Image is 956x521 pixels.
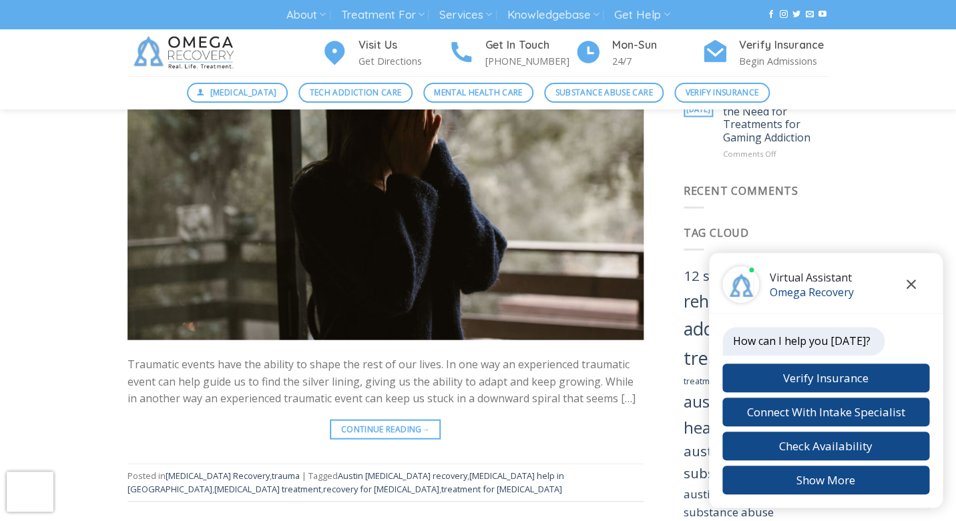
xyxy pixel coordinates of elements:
a: Treatment For [340,3,424,27]
a: recovery for [MEDICAL_DATA] [323,482,439,494]
a: Austin [MEDICAL_DATA] recovery [338,469,467,481]
a: anxiety treatment austin (4 items) [684,356,799,386]
a: Follow on Facebook [767,10,775,19]
a: austin texas substance abuse (16 items) [684,441,803,482]
h4: Visit Us [358,37,448,54]
span: Mental Health Care [434,86,522,99]
span: Substance Abuse Care [555,86,652,99]
a: addiction treatment (40 items) [684,316,769,369]
a: Substance Abuse Care [544,83,664,103]
img: Omega Recovery [128,29,244,76]
iframe: reCAPTCHA [7,472,53,512]
p: Get Directions [358,53,448,69]
a: About [286,3,326,27]
span: [MEDICAL_DATA] [210,86,277,99]
span: Tagged , , , , [128,469,564,494]
span: Tech Addiction Care [309,86,401,99]
a: Mental Health Care [423,83,533,103]
a: Tech Addiction Care [298,83,413,103]
a: 12 steps (15 items) [684,266,738,284]
span: Comments Off [723,148,776,158]
span: | [302,469,306,481]
p: Begin Admissions [739,53,828,69]
a: Visit Us Get Directions [321,37,448,69]
a: Get Help [614,3,670,27]
a: Verify Insurance [674,83,770,103]
p: 24/7 [612,53,702,69]
a: [MEDICAL_DATA] Recovery [166,469,270,481]
a: How to Recognize the Need for Treatments for Gaming Addiction [723,92,829,143]
span: Verify Insurance [685,86,758,99]
a: Continue reading→ [330,419,441,439]
span: Tag Cloud [684,225,749,239]
a: treatment for [MEDICAL_DATA] [441,482,562,494]
a: Get In Touch [PHONE_NUMBER] [448,37,575,69]
a: [MEDICAL_DATA] [187,83,288,103]
a: Send us an email [805,10,813,19]
span: Recent Comments [684,183,798,197]
a: trauma [272,469,300,481]
a: Services [439,3,492,27]
a: [MEDICAL_DATA] treatment [214,482,321,494]
a: Follow on Instagram [780,10,788,19]
p: Traumatic events have the ability to shape the rest of our lives. In one way an experienced traum... [128,356,644,407]
h4: Verify Insurance [739,37,828,54]
h4: Mon-Sun [612,37,702,54]
span: Posted in , [128,469,302,481]
a: Follow on YouTube [818,10,826,19]
h4: Get In Touch [485,37,575,54]
span: → [421,422,429,435]
a: addiction rehab (29 items) [684,262,812,312]
a: Knowledgebase [507,3,599,27]
a: Verify Insurance Begin Admissions [702,37,828,69]
a: Follow on Twitter [792,10,800,19]
p: [PHONE_NUMBER] [485,53,575,69]
a: austin mental health treatment (26 items) [684,390,813,437]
